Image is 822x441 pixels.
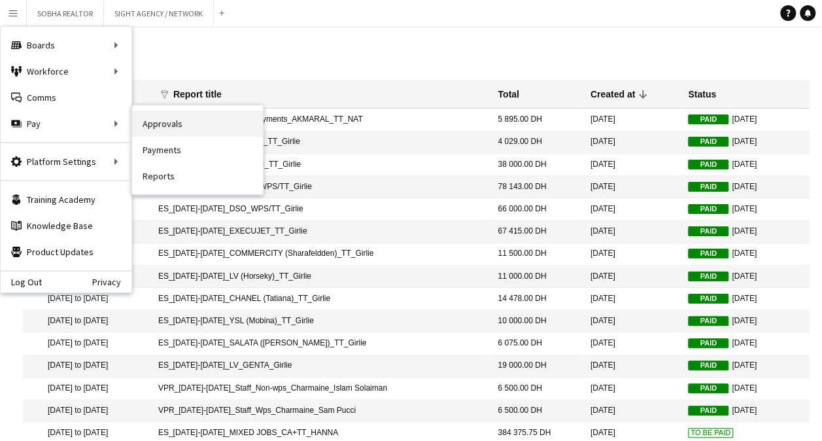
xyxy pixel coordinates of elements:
[491,310,583,332] mat-cell: 10 000.00 DH
[584,400,681,422] mat-cell: [DATE]
[152,109,492,131] mat-cell: ES_[DATE]-[DATE]_ADVN payments_AKMARAL_TT_NAT
[23,378,152,400] mat-cell: [DATE] to [DATE]
[584,266,681,288] mat-cell: [DATE]
[23,50,809,69] h1: Reports
[688,249,728,258] span: Paid
[23,288,152,310] mat-cell: [DATE] to [DATE]
[688,428,733,438] span: To Be Paid
[491,154,583,176] mat-cell: 38 000.00 DH
[491,400,583,422] mat-cell: 6 500.00 DH
[584,243,681,266] mat-cell: [DATE]
[152,355,492,378] mat-cell: ES_[DATE]-[DATE]_LV_GENTA_Girlie
[1,149,131,175] div: Platform Settings
[681,400,809,422] mat-cell: [DATE]
[491,288,583,310] mat-cell: 14 478.00 DH
[688,115,728,124] span: Paid
[173,88,233,100] div: Report title
[584,198,681,220] mat-cell: [DATE]
[688,160,728,169] span: Paid
[1,32,131,58] div: Boards
[584,176,681,198] mat-cell: [DATE]
[591,88,647,100] div: Created at
[132,163,263,189] a: Reports
[584,378,681,400] mat-cell: [DATE]
[584,154,681,176] mat-cell: [DATE]
[27,1,104,26] button: SOBHA REALTOR
[104,1,214,26] button: SIGHT AGENCY / NETWORK
[152,310,492,332] mat-cell: ES_[DATE]-[DATE]_YSL (Mobina)_TT_Girlie
[152,378,492,400] mat-cell: VPR_[DATE]-[DATE]_Staff_Non-wps_Charmaine_Islam Solaiman
[152,400,492,422] mat-cell: VPR_[DATE]-[DATE]_Staff_Wps_Charmaine_Sam Pucci
[491,132,583,154] mat-cell: 4 029.00 DH
[173,88,222,100] div: Report title
[152,243,492,266] mat-cell: ES_[DATE]-[DATE]_COMMERCITY (Sharafeldden)_TT_Girlie
[1,186,131,213] a: Training Academy
[688,226,728,236] span: Paid
[681,266,809,288] mat-cell: [DATE]
[152,154,492,176] mat-cell: ES_[DATE]-[DATE]_OKHTEIN_TT_Girlie
[681,220,809,243] mat-cell: [DATE]
[681,378,809,400] mat-cell: [DATE]
[92,277,131,287] a: Privacy
[681,154,809,176] mat-cell: [DATE]
[152,220,492,243] mat-cell: ES_[DATE]-[DATE]_EXECUJET_TT_Girlie
[152,332,492,355] mat-cell: ES_[DATE]-[DATE]_SALATA ([PERSON_NAME])_TT_Girlie
[132,111,263,137] a: Approvals
[152,132,492,154] mat-cell: ES_[DATE]-[DATE]_JASMINE_TT_Girlie
[1,84,131,111] a: Comms
[491,220,583,243] mat-cell: 67 415.00 DH
[688,182,728,192] span: Paid
[688,361,728,370] span: Paid
[152,288,492,310] mat-cell: ES_[DATE]-[DATE]_CHANEL (Tatiana)_TT_Girlie
[681,310,809,332] mat-cell: [DATE]
[491,176,583,198] mat-cell: 78 143.00 DH
[681,176,809,198] mat-cell: [DATE]
[681,132,809,154] mat-cell: [DATE]
[152,266,492,288] mat-cell: ES_[DATE]-[DATE]_LV (Horseky)_TT_Girlie
[584,355,681,378] mat-cell: [DATE]
[681,332,809,355] mat-cell: [DATE]
[681,109,809,131] mat-cell: [DATE]
[1,111,131,137] div: Pay
[491,109,583,131] mat-cell: 5 895.00 DH
[688,406,728,415] span: Paid
[584,132,681,154] mat-cell: [DATE]
[688,88,716,100] div: Status
[491,332,583,355] mat-cell: 6 075.00 DH
[1,213,131,239] a: Knowledge Base
[491,266,583,288] mat-cell: 11 000.00 DH
[23,355,152,378] mat-cell: [DATE] to [DATE]
[1,58,131,84] div: Workforce
[152,176,492,198] mat-cell: ES_[DATE]-[DATE]_DAFZA_WPS/TT_Girlie
[23,310,152,332] mat-cell: [DATE] to [DATE]
[688,137,728,147] span: Paid
[584,310,681,332] mat-cell: [DATE]
[688,272,728,281] span: Paid
[1,239,131,265] a: Product Updates
[584,220,681,243] mat-cell: [DATE]
[491,378,583,400] mat-cell: 6 500.00 DH
[688,383,728,393] span: Paid
[152,198,492,220] mat-cell: ES_[DATE]-[DATE]_DSO_WPS/TT_Girlie
[688,316,728,326] span: Paid
[688,338,728,348] span: Paid
[681,243,809,266] mat-cell: [DATE]
[688,294,728,304] span: Paid
[591,88,635,100] div: Created at
[681,288,809,310] mat-cell: [DATE]
[681,355,809,378] mat-cell: [DATE]
[584,288,681,310] mat-cell: [DATE]
[491,355,583,378] mat-cell: 19 000.00 DH
[23,332,152,355] mat-cell: [DATE] to [DATE]
[584,109,681,131] mat-cell: [DATE]
[491,243,583,266] mat-cell: 11 500.00 DH
[498,88,519,100] div: Total
[1,277,42,287] a: Log Out
[681,198,809,220] mat-cell: [DATE]
[23,400,152,422] mat-cell: [DATE] to [DATE]
[688,204,728,214] span: Paid
[584,332,681,355] mat-cell: [DATE]
[132,137,263,163] a: Payments
[491,198,583,220] mat-cell: 66 000.00 DH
